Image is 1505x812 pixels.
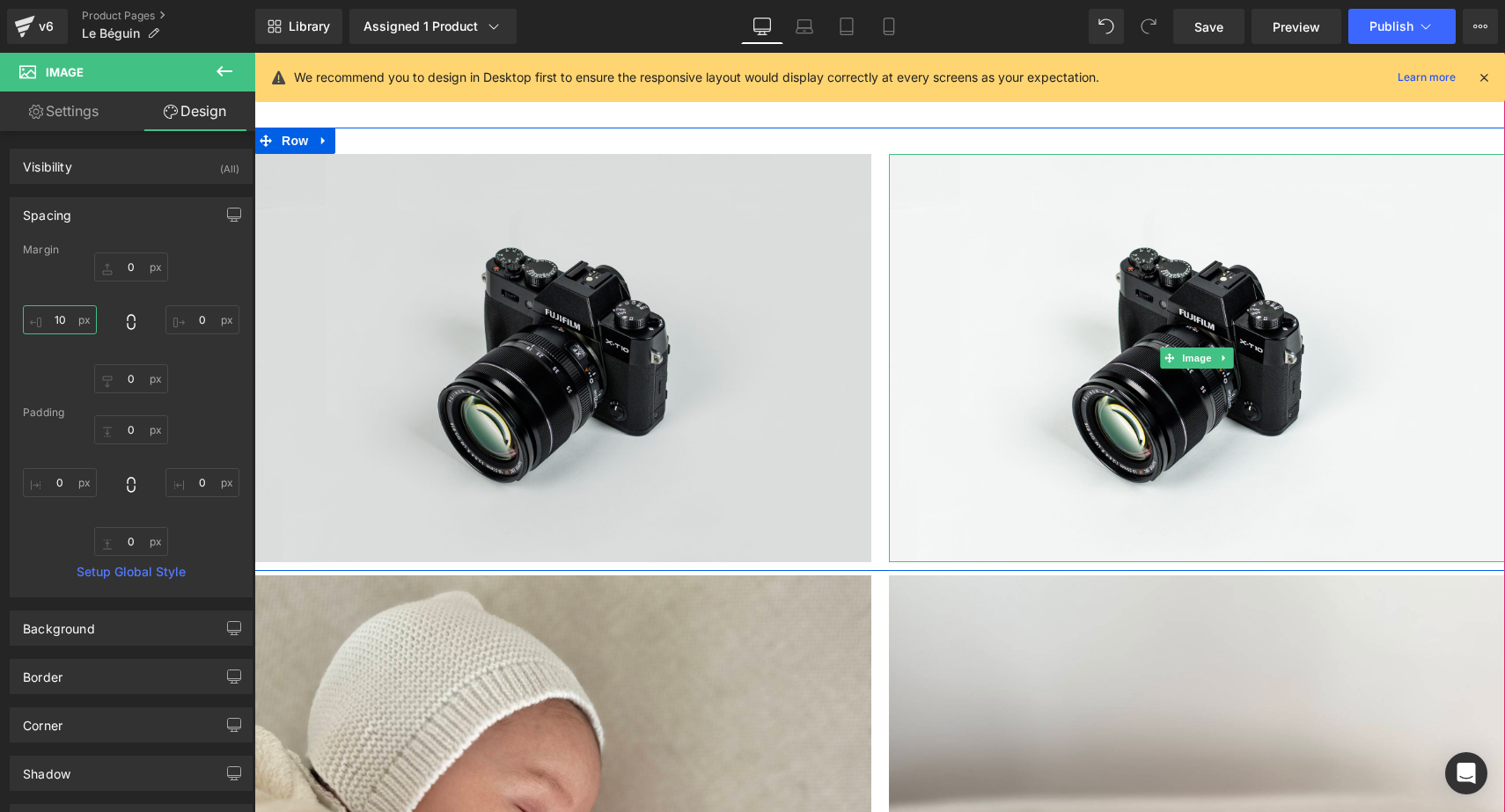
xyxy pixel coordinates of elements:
div: Background [23,611,95,636]
input: 0 [165,305,239,334]
input: 0 [23,305,97,334]
span: Library [289,18,330,34]
input: 0 [94,527,168,556]
a: Laptop [783,9,826,44]
span: Publish [1369,19,1413,33]
button: Undo [1089,9,1124,44]
button: Redo [1131,9,1166,44]
input: 0 [165,468,239,497]
a: Setup Global Style [23,565,239,579]
div: Corner [23,708,62,733]
div: Border [23,660,62,684]
div: Visibility [23,150,72,174]
a: Desktop [741,9,783,44]
div: Spacing [23,198,71,223]
a: Expand / Collapse [58,75,81,101]
a: Learn more [1391,67,1463,88]
a: Design [131,91,259,131]
input: 0 [94,364,168,393]
button: Publish [1348,9,1456,44]
div: v6 [35,15,57,38]
a: Expand / Collapse [961,295,980,316]
a: New Library [255,9,342,44]
div: (All) [220,150,239,179]
a: Product Pages [82,9,255,23]
span: Preview [1273,18,1320,36]
button: More [1463,9,1498,44]
div: Assigned 1 Product [363,18,503,35]
a: Preview [1252,9,1341,44]
div: Margin [23,244,239,256]
a: Mobile [868,9,910,44]
p: We recommend you to design in Desktop first to ensure the responsive layout would display correct... [294,68,1099,87]
a: Tablet [826,9,868,44]
span: Image [46,65,84,79]
input: 0 [94,252,168,282]
span: Image [924,295,961,316]
span: Row [23,75,58,101]
div: Open Intercom Messenger [1445,752,1487,794]
span: Le Béguin [82,26,140,40]
div: Shadow [23,757,70,781]
a: v6 [7,9,68,44]
span: Save [1194,18,1223,36]
div: Padding [23,406,239,419]
input: 0 [23,468,97,497]
input: 0 [94,415,168,444]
